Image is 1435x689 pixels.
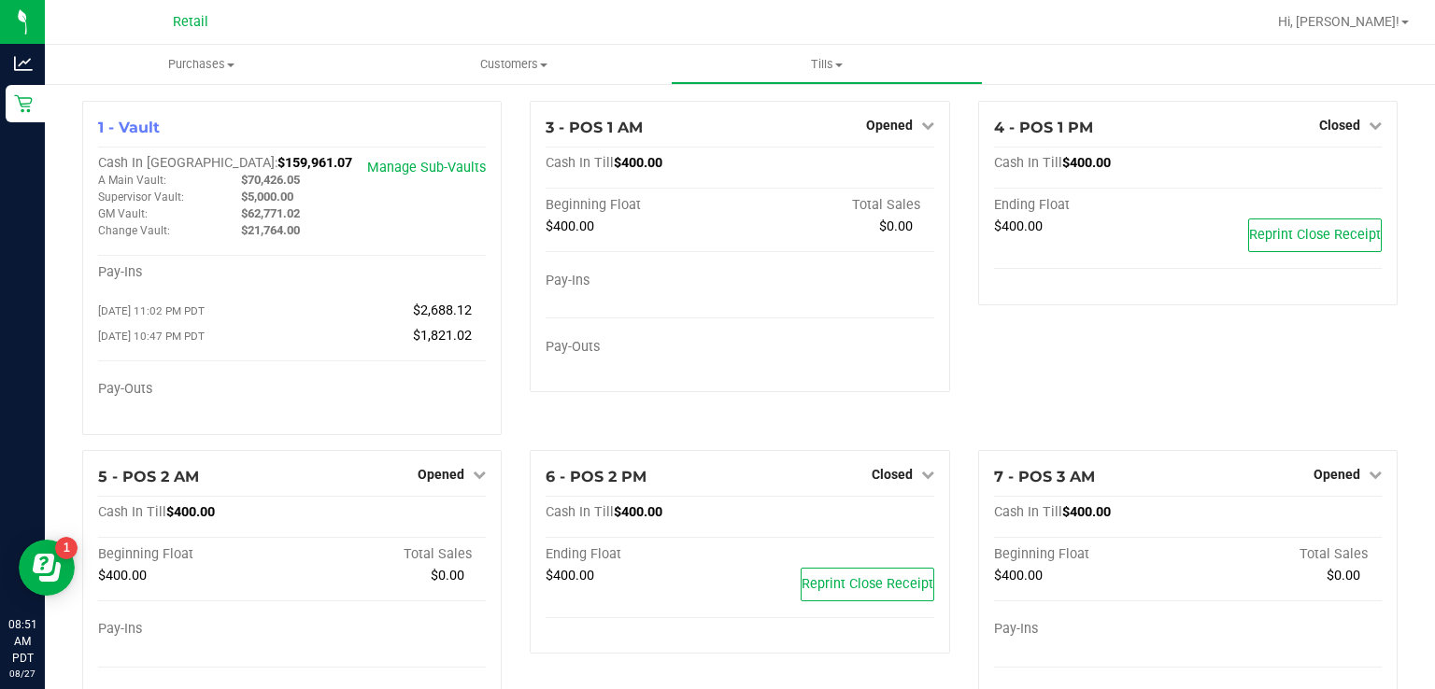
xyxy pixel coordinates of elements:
div: Pay-Ins [98,264,292,281]
div: Total Sales [292,546,487,563]
span: Change Vault: [98,224,170,237]
span: $21,764.00 [241,223,300,237]
span: $400.00 [994,218,1043,234]
p: 08/27 [8,667,36,681]
span: $70,426.05 [241,173,300,187]
span: Cash In Till [994,504,1062,520]
span: $400.00 [1062,155,1111,171]
span: [DATE] 10:47 PM PDT [98,330,205,343]
div: Total Sales [1187,546,1382,563]
span: $400.00 [614,155,662,171]
span: $400.00 [546,568,594,584]
span: [DATE] 11:02 PM PDT [98,304,205,317]
div: Pay-Ins [98,621,292,638]
span: 7 - POS 3 AM [994,468,1095,485]
inline-svg: Retail [14,94,33,113]
div: Beginning Float [98,546,292,563]
span: $0.00 [1327,568,1360,584]
span: $400.00 [1062,504,1111,520]
span: Purchases [45,56,358,73]
span: $400.00 [546,218,594,234]
a: Tills [671,45,984,84]
span: $400.00 [614,504,662,520]
span: Cash In Till [546,155,614,171]
div: Ending Float [546,546,740,563]
span: Tills [672,56,983,73]
span: $159,961.07 [277,155,352,171]
a: Customers [358,45,671,84]
span: 1 - Vault [98,119,160,136]
iframe: Resource center [19,540,75,596]
span: Opened [1314,467,1360,482]
a: Purchases [45,45,358,84]
span: $400.00 [98,568,147,584]
span: Retail [173,14,208,30]
span: Reprint Close Receipt [802,576,933,592]
button: Reprint Close Receipt [1248,218,1382,252]
a: Manage Sub-Vaults [367,160,486,176]
span: Opened [418,467,464,482]
span: $5,000.00 [241,190,293,204]
span: 6 - POS 2 PM [546,468,646,485]
iframe: Resource center unread badge [55,537,78,559]
div: Pay-Ins [546,273,740,289]
span: Opened [866,118,913,133]
div: Beginning Float [546,197,740,214]
span: Cash In [GEOGRAPHIC_DATA]: [98,155,277,171]
span: $0.00 [431,568,464,584]
span: Customers [359,56,670,73]
button: Reprint Close Receipt [801,568,934,601]
span: Supervisor Vault: [98,190,184,204]
div: Pay-Outs [546,339,740,356]
span: $62,771.02 [241,206,300,220]
div: Pay-Ins [994,621,1188,638]
span: $0.00 [879,218,913,234]
span: $1,821.02 [413,328,472,344]
div: Total Sales [740,197,934,214]
span: $400.00 [166,504,215,520]
div: Ending Float [994,197,1188,214]
inline-svg: Analytics [14,54,33,73]
span: Reprint Close Receipt [1249,227,1381,243]
span: Closed [872,467,913,482]
span: 3 - POS 1 AM [546,119,643,136]
span: $2,688.12 [413,302,472,318]
span: Cash In Till [994,155,1062,171]
span: Closed [1319,118,1360,133]
div: Beginning Float [994,546,1188,563]
span: Hi, [PERSON_NAME]! [1278,14,1399,29]
p: 08:51 AM PDT [8,616,36,667]
span: A Main Vault: [98,174,166,187]
span: $400.00 [994,568,1043,584]
span: 5 - POS 2 AM [98,468,199,485]
span: GM Vault: [98,207,148,220]
div: Pay-Outs [98,381,292,398]
span: Cash In Till [98,504,166,520]
span: 4 - POS 1 PM [994,119,1093,136]
span: Cash In Till [546,504,614,520]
